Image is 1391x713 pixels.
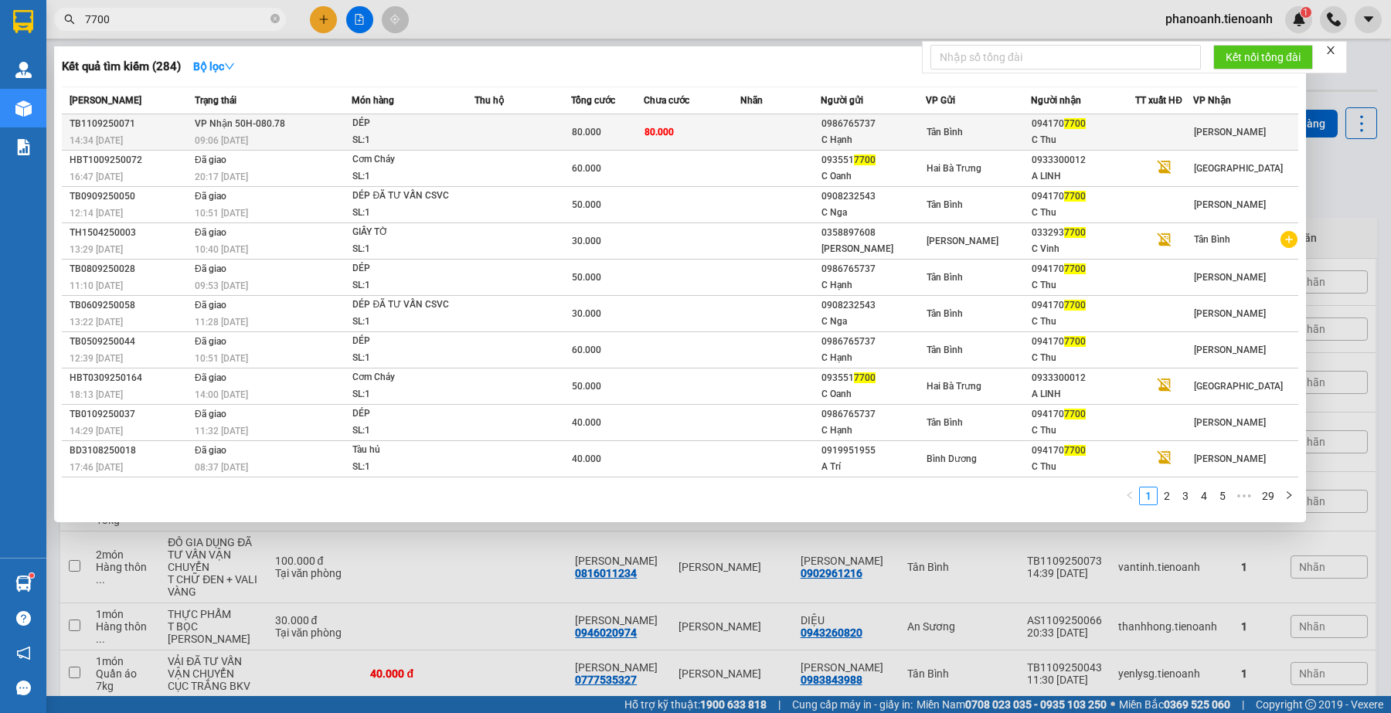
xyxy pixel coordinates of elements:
div: C Hạnh [821,132,925,148]
a: 3 [1177,487,1194,504]
div: C Hạnh [821,277,925,294]
span: message [16,681,31,695]
img: logo-vxr [13,10,33,33]
span: 60.000 [572,345,601,355]
span: down [224,61,235,72]
div: HBT1009250072 [70,152,190,168]
a: 2 [1158,487,1175,504]
li: 5 [1213,487,1232,505]
span: Tân Bình [927,127,963,138]
img: warehouse-icon [15,62,32,78]
span: Đã giao [195,336,226,347]
span: 7700 [854,372,876,383]
span: 14:34 [DATE] [70,135,123,146]
div: 0908232543 [821,297,925,314]
span: Người gửi [821,95,863,106]
div: TH1504250003 [70,225,190,241]
span: 12:39 [DATE] [70,353,123,364]
span: Tân Bình [927,308,963,319]
span: Tân Bình [927,345,963,355]
span: 80.000 [572,127,601,138]
span: 7700 [1064,227,1086,238]
span: 14:29 [DATE] [70,426,123,436]
span: [PERSON_NAME] [1194,272,1266,283]
span: Đã giao [195,227,226,238]
div: HBT0309250164 [70,370,190,386]
span: Đã giao [195,409,226,419]
h3: Kết quả tìm kiếm ( 284 ) [62,59,181,75]
span: 14:00 [DATE] [195,389,248,400]
span: 7700 [1064,191,1086,202]
span: [PERSON_NAME] [1194,127,1266,138]
div: 0919951955 [821,443,925,459]
div: SL: 1 [352,459,468,476]
span: TT xuất HĐ [1135,95,1182,106]
a: 1 [1140,487,1157,504]
div: SL: 1 [352,241,468,258]
div: TB0609250058 [70,297,190,314]
span: notification [16,646,31,660]
span: Tân Bình [927,417,963,428]
button: Kết nối tổng đài [1213,45,1313,70]
span: 80.000 [644,127,674,138]
div: 0986765737 [821,116,925,132]
span: 10:40 [DATE] [195,244,248,255]
span: [GEOGRAPHIC_DATA] [1194,163,1283,174]
img: warehouse-icon [15,575,32,592]
div: C Thu [1032,314,1135,330]
span: right [1284,491,1294,500]
div: 0933300012 [1032,152,1135,168]
li: 2 [1158,487,1176,505]
span: close [1325,45,1336,56]
span: [PERSON_NAME] [1194,345,1266,355]
div: SL: 1 [352,350,468,367]
span: 11:32 [DATE] [195,426,248,436]
div: 094170 [1032,188,1135,205]
span: Người nhận [1031,95,1081,106]
span: ••• [1232,487,1257,505]
li: 4 [1195,487,1213,505]
div: C Thu [1032,350,1135,366]
div: TB1109250071 [70,116,190,132]
span: Kết nối tổng đài [1226,49,1301,66]
div: C Thu [1032,205,1135,221]
span: 09:06 [DATE] [195,135,248,146]
span: Tân Bình [927,199,963,210]
span: Đã giao [195,372,226,383]
li: Next Page [1280,487,1298,505]
span: 60.000 [572,163,601,174]
span: 7700 [1064,445,1086,456]
div: 0986765737 [821,406,925,423]
div: C Oanh [821,168,925,185]
span: search [64,14,75,25]
div: TB0109250037 [70,406,190,423]
span: Chưa cước [644,95,689,106]
div: TB0809250028 [70,261,190,277]
span: VP Nhận [1193,95,1231,106]
div: 0986765737 [821,261,925,277]
span: 11:28 [DATE] [195,317,248,328]
div: A Trí [821,459,925,475]
div: 094170 [1032,116,1135,132]
div: TB0909250050 [70,188,190,205]
div: DÉP ĐÃ TƯ VẤN CSVC [352,297,468,314]
button: right [1280,487,1298,505]
span: Hai Bà Trưng [927,381,981,392]
span: Trạng thái [195,95,236,106]
span: 13:22 [DATE] [70,317,123,328]
div: SL: 1 [352,168,468,185]
img: solution-icon [15,139,32,155]
span: close-circle [270,12,280,27]
a: 5 [1214,487,1231,504]
span: [PERSON_NAME] [1194,453,1266,464]
span: [GEOGRAPHIC_DATA] [1194,381,1283,392]
div: C Nga [821,314,925,330]
span: 18:13 [DATE] [70,389,123,400]
span: Đã giao [195,300,226,311]
span: question-circle [16,611,31,626]
span: Đã giao [195,445,226,456]
span: 12:14 [DATE] [70,208,123,219]
div: SL: 1 [352,314,468,331]
div: 094170 [1032,297,1135,314]
span: 17:46 [DATE] [70,462,123,473]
